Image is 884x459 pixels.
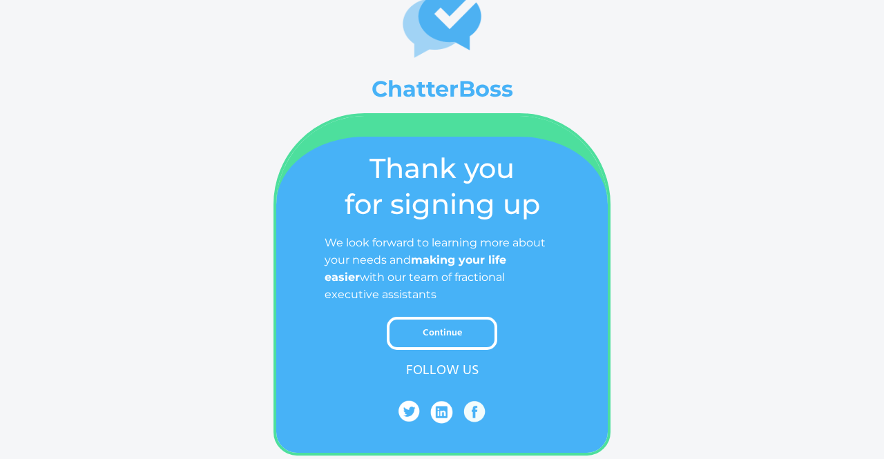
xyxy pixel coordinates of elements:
[117,76,767,102] h2: ChatterBoss
[304,350,580,391] div: FOLLOW US
[387,317,497,350] a: Continue
[304,234,580,303] p: We look forward to learning more about your needs and with our team of fractional executive assis...
[325,253,506,284] strong: making your life easier
[304,150,580,222] h1: Thank you for signing up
